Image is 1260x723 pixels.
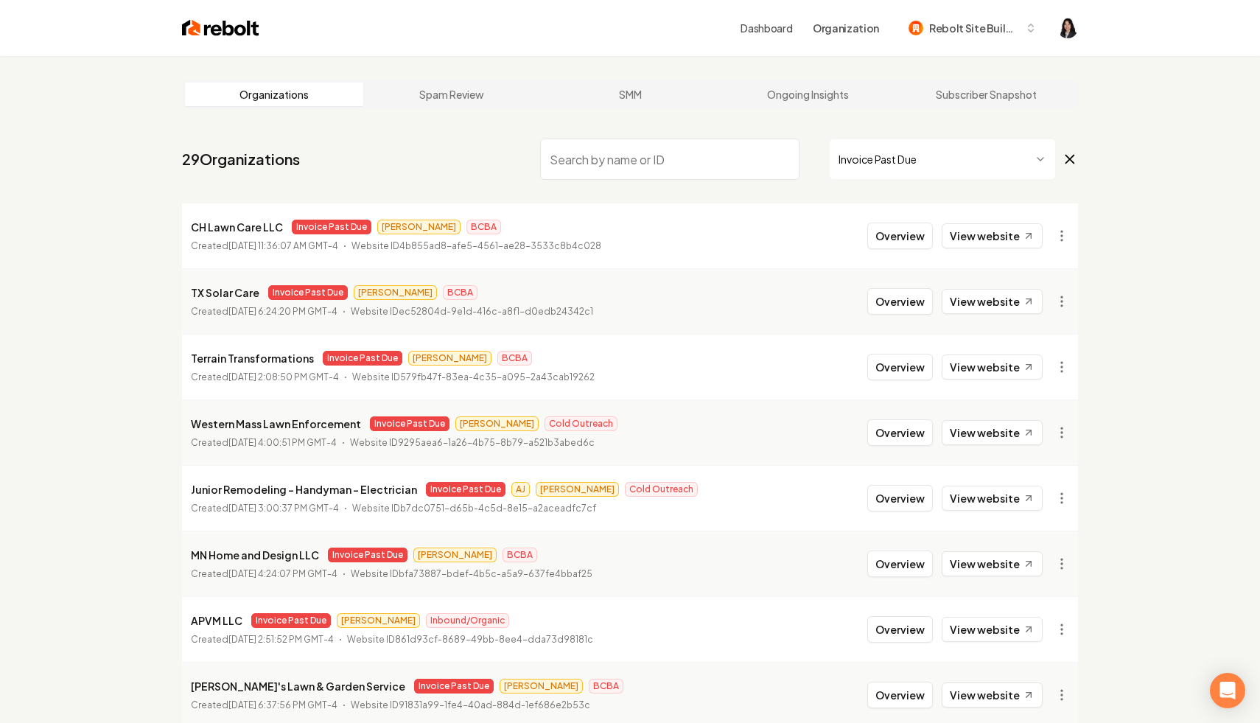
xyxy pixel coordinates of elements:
p: CH Lawn Care LLC [191,218,283,236]
span: BCBA [466,220,501,234]
p: Terrain Transformations [191,349,314,367]
span: Invoice Past Due [426,482,505,497]
time: [DATE] 3:00:37 PM GMT-4 [228,503,339,514]
button: Overview [867,419,933,446]
a: 29Organizations [182,149,300,170]
button: Open user button [1057,18,1078,38]
button: Overview [867,288,933,315]
span: Inbound/Organic [426,613,509,628]
time: [DATE] 6:24:20 PM GMT-4 [228,306,337,317]
p: Created [191,436,337,450]
p: Created [191,370,339,385]
a: Spam Review [363,83,542,106]
p: Website ID 579fb47f-83ea-4c35-a095-2a43cab19262 [352,370,595,385]
span: Invoice Past Due [414,679,494,694]
p: Website ID 9295aea6-1a26-4b75-8b79-a521b3abed6c [350,436,595,450]
span: BCBA [503,548,537,562]
a: View website [942,551,1043,576]
a: View website [942,289,1043,314]
a: View website [942,486,1043,511]
span: AJ [511,482,530,497]
a: Subscriber Snapshot [897,83,1075,106]
span: Invoice Past Due [328,548,407,562]
p: Website ID 4b855ad8-afe5-4561-ae28-3533c8b4c028 [351,239,601,254]
div: Open Intercom Messenger [1210,673,1245,708]
p: Website ID 91831a99-1fe4-40ad-884d-1ef686e2b53c [351,698,590,713]
span: [PERSON_NAME] [408,351,491,366]
img: Rebolt Logo [182,18,259,38]
img: Haley Paramoure [1057,18,1078,38]
span: Rebolt Site Builder [929,21,1019,36]
p: Created [191,698,337,713]
span: [PERSON_NAME] [354,285,437,300]
span: Invoice Past Due [268,285,348,300]
p: Website ID 861d93cf-8689-49bb-8ee4-dda73d98181c [347,632,593,647]
span: BCBA [497,351,532,366]
button: Overview [867,223,933,249]
span: Cold Outreach [625,482,698,497]
time: [DATE] 4:24:07 PM GMT-4 [228,568,337,579]
img: Rebolt Site Builder [909,21,923,35]
span: [PERSON_NAME] [536,482,619,497]
span: Invoice Past Due [323,351,402,366]
span: Invoice Past Due [370,416,449,431]
time: [DATE] 2:51:52 PM GMT-4 [228,634,334,645]
p: Junior Remodeling - Handyman - Electrician [191,481,417,498]
span: [PERSON_NAME] [455,416,539,431]
a: View website [942,420,1043,445]
p: Website ID bfa73887-bdef-4b5c-a5a9-637fe4bbaf25 [351,567,592,581]
p: [PERSON_NAME]'s Lawn & Garden Service [191,677,405,695]
time: [DATE] 2:08:50 PM GMT-4 [228,371,339,383]
p: Created [191,304,337,319]
input: Search by name or ID [540,139,799,180]
button: Overview [867,551,933,577]
button: Organization [804,15,888,41]
time: [DATE] 11:36:07 AM GMT-4 [228,240,338,251]
a: Dashboard [741,21,792,35]
p: Website ID ec52804d-9e1d-416c-a8f1-d0edb24342c1 [351,304,593,319]
time: [DATE] 4:00:51 PM GMT-4 [228,437,337,448]
span: [PERSON_NAME] [337,613,420,628]
a: View website [942,354,1043,380]
span: [PERSON_NAME] [377,220,461,234]
span: [PERSON_NAME] [500,679,583,694]
a: View website [942,617,1043,642]
span: BCBA [443,285,477,300]
button: Overview [867,616,933,643]
p: TX Solar Care [191,284,259,301]
button: Overview [867,682,933,708]
span: Invoice Past Due [251,613,331,628]
span: Cold Outreach [545,416,617,431]
button: Overview [867,485,933,511]
p: Created [191,501,339,516]
a: Organizations [185,83,363,106]
p: Western Mass Lawn Enforcement [191,415,361,433]
p: Created [191,239,338,254]
a: View website [942,682,1043,708]
time: [DATE] 6:37:56 PM GMT-4 [228,699,337,710]
button: Overview [867,354,933,380]
p: Created [191,567,337,581]
p: Website ID b7dc0751-d65b-4c5d-8e15-a2aceadfc7cf [352,501,596,516]
p: APVM LLC [191,612,242,629]
span: BCBA [589,679,623,694]
a: View website [942,223,1043,248]
a: SMM [541,83,719,106]
span: [PERSON_NAME] [413,548,497,562]
span: Invoice Past Due [292,220,371,234]
a: Ongoing Insights [719,83,897,106]
p: Created [191,632,334,647]
p: MN Home and Design LLC [191,546,319,564]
